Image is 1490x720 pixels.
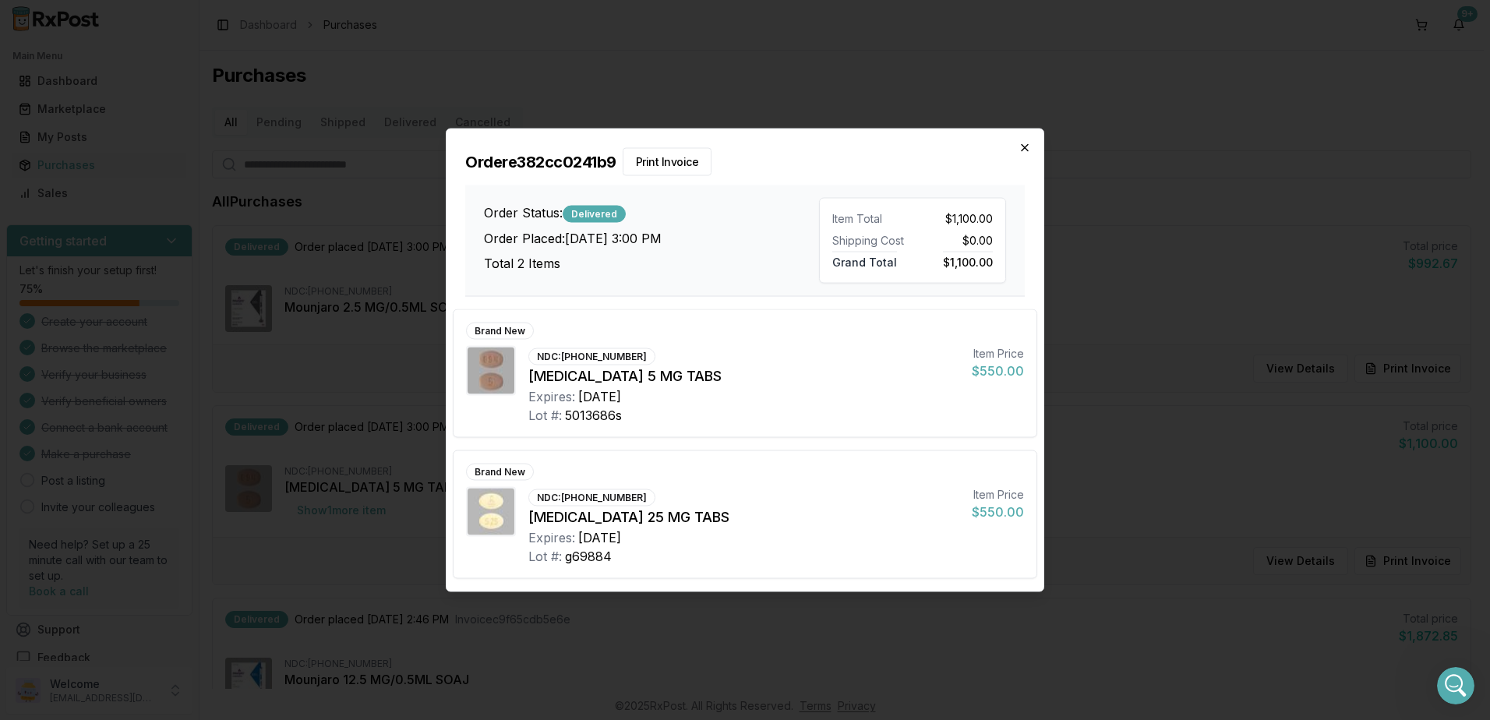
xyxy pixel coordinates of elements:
button: Messages [104,486,207,549]
div: $0.00 [919,233,993,249]
div: Item Total [832,211,906,227]
img: Eliquis 5 MG TABS [468,348,514,394]
span: Home [34,525,69,536]
div: Recent messageProfile image for Manuelthank you![PERSON_NAME]•20h ago [16,183,296,265]
span: Help [247,525,272,536]
div: Profile image for Manuelthank you![PERSON_NAME]•20h ago [16,206,295,264]
div: $550.00 [972,503,1024,521]
h2: Order e382cc0241b9 [465,148,1025,176]
div: [MEDICAL_DATA] 25 MG TABS [528,506,959,528]
p: Hi [PERSON_NAME] [31,111,281,137]
img: Jardiance 25 MG TABS [468,489,514,535]
div: [DATE] [578,528,621,547]
iframe: Intercom live chat [1437,667,1474,704]
div: g69884 [565,547,612,566]
div: Item Price [972,346,1024,362]
div: Recent message [32,196,280,213]
div: Delivered [563,205,626,222]
img: Profile image for Manuel [245,25,276,56]
div: Brand New [466,323,534,340]
button: Print Invoice [623,148,712,176]
img: Profile image for Amantha [215,25,246,56]
div: Brand New [466,464,534,481]
span: $1,100.00 [943,252,993,269]
div: Item Price [972,487,1024,503]
button: View status page [32,399,280,430]
span: thank you! [69,221,129,233]
div: Expires: [528,528,575,547]
div: 5013686s [565,406,622,425]
div: Lot #: [528,406,562,425]
h3: Order Status: [484,203,819,222]
div: Lot #: [528,547,562,566]
h3: Order Placed: [DATE] 3:00 PM [484,228,819,247]
div: $1,100.00 [919,211,993,227]
div: [DATE] [578,387,621,406]
span: Grand Total [832,252,897,269]
div: $550.00 [972,362,1024,380]
div: Shipping Cost [832,233,906,249]
div: NDC: [PHONE_NUMBER] [528,348,655,365]
span: Messages [129,525,183,536]
p: How can we help? [31,137,281,164]
img: Profile image for Manuel [32,220,63,251]
img: logo [31,30,121,55]
div: [MEDICAL_DATA] 5 MG TABS [528,365,959,387]
div: All services are online [32,376,280,393]
button: Search for help [23,280,289,311]
div: Expires: [528,387,575,406]
span: Search for help [32,288,126,304]
div: NDC: [PHONE_NUMBER] [528,489,655,506]
h3: Total 2 Items [484,253,819,272]
div: • 20h ago [163,235,214,252]
button: Help [208,486,312,549]
div: [PERSON_NAME] [69,235,160,252]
